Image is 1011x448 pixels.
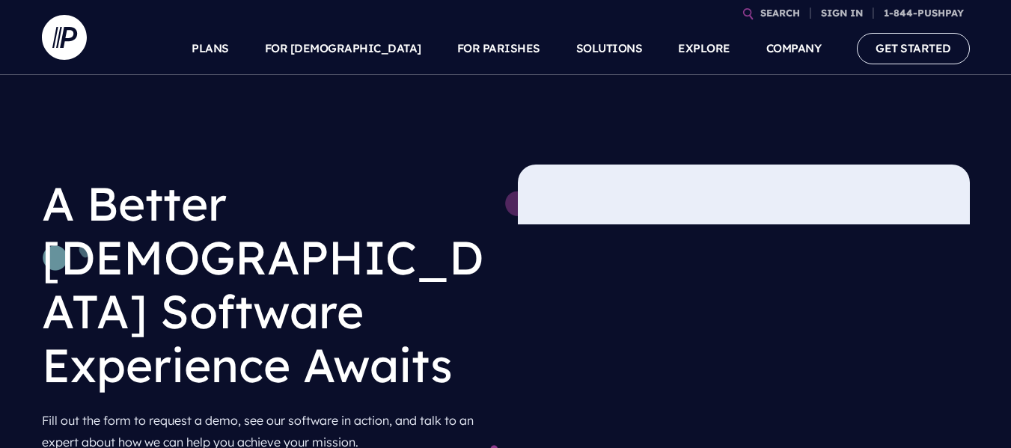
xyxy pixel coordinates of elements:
a: FOR [DEMOGRAPHIC_DATA] [265,22,421,75]
h1: A Better [DEMOGRAPHIC_DATA] Software Experience Awaits [42,165,494,404]
a: PLANS [192,22,229,75]
a: COMPANY [766,22,822,75]
a: EXPLORE [678,22,730,75]
a: GET STARTED [857,33,970,64]
a: FOR PARISHES [457,22,540,75]
a: SOLUTIONS [576,22,643,75]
